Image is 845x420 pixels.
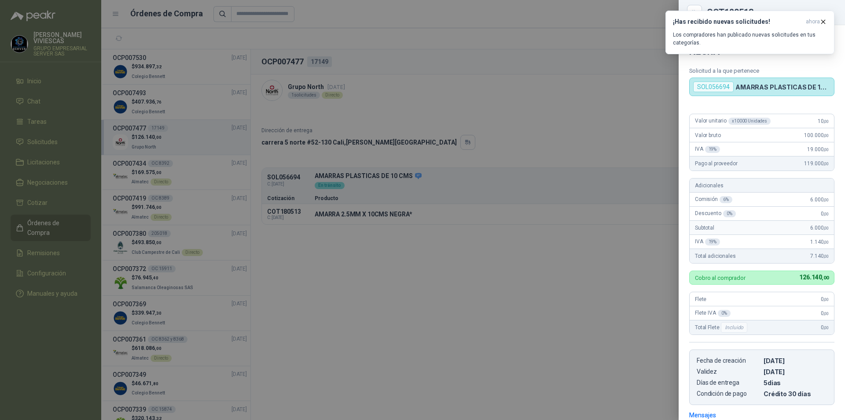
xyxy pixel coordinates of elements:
p: [DATE] [764,368,827,375]
p: Crédito 30 días [764,390,827,398]
p: Cobro al comprador [695,275,746,281]
span: ,00 [823,311,829,316]
p: Fecha de creación [697,357,760,364]
span: 19.000 [807,146,829,152]
span: 0 [821,310,829,316]
span: 119.000 [804,160,829,167]
div: 6 % [720,196,732,203]
button: Close [689,7,700,18]
span: ,00 [823,254,829,259]
div: Incluido [721,322,747,333]
p: Días de entrega [697,379,760,387]
h3: ¡Has recibido nuevas solicitudes! [673,18,802,26]
button: ¡Has recibido nuevas solicitudes!ahora Los compradores han publicado nuevas solicitudes en tus ca... [665,11,834,54]
span: 0 [821,211,829,217]
p: Validez [697,368,760,375]
div: SOL056694 [693,82,734,92]
span: ,00 [823,133,829,138]
span: ,00 [823,147,829,152]
span: IVA [695,146,720,153]
div: 19 % [705,238,720,245]
span: ,00 [823,119,829,124]
p: AMARRAS PLASTICAS DE 10 CMS [735,83,830,91]
span: ,00 [823,161,829,166]
span: Total Flete [695,322,749,333]
span: Descuento [695,210,736,217]
span: Valor bruto [695,132,720,138]
div: x 10000 Unidades [728,118,771,125]
span: ,00 [823,226,829,230]
div: Total adicionales [690,249,834,263]
div: COT180513 [707,8,834,17]
p: Condición de pago [697,390,760,398]
span: 6.000 [810,225,829,231]
p: Los compradores han publicado nuevas solicitudes en tus categorías. [673,31,827,47]
span: 0 [821,324,829,331]
div: Adicionales [690,178,834,193]
span: 126.140 [799,274,829,281]
span: 10 [818,118,829,124]
span: 100.000 [804,132,829,138]
span: Subtotal [695,225,714,231]
span: Flete [695,296,706,302]
div: Mensajes [689,410,716,420]
span: 1.140 [810,239,829,245]
span: ,00 [823,325,829,330]
span: IVA [695,238,720,245]
span: ,00 [823,297,829,302]
span: Flete IVA [695,310,731,317]
div: 0 % [723,210,736,217]
span: ,00 [822,275,829,281]
p: [DATE] [764,357,827,364]
span: ,00 [823,212,829,216]
span: 7.140 [810,253,829,259]
span: Pago al proveedor [695,160,738,167]
div: 19 % [705,146,720,153]
div: 0 % [718,310,731,317]
span: ,00 [823,197,829,202]
span: Comisión [695,196,732,203]
p: Solicitud a la que pertenece [689,67,834,74]
span: ahora [806,18,820,26]
p: 5 dias [764,379,827,387]
span: Valor unitario [695,118,771,125]
span: ,00 [823,240,829,245]
span: 6.000 [810,197,829,203]
span: 0 [821,296,829,302]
